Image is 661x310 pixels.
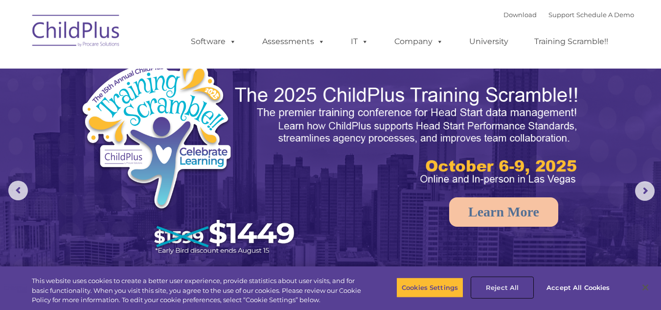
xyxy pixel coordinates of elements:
[341,32,378,51] a: IT
[27,8,125,57] img: ChildPlus by Procare Solutions
[396,277,463,298] button: Cookies Settings
[459,32,518,51] a: University
[181,32,246,51] a: Software
[635,277,656,298] button: Close
[503,11,634,19] font: |
[576,11,634,19] a: Schedule A Demo
[32,276,364,305] div: This website uses cookies to create a better user experience, provide statistics about user visit...
[541,277,615,298] button: Accept All Cookies
[524,32,618,51] a: Training Scramble!!
[449,197,558,227] a: Learn More
[252,32,335,51] a: Assessments
[548,11,574,19] a: Support
[472,277,533,298] button: Reject All
[503,11,537,19] a: Download
[385,32,453,51] a: Company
